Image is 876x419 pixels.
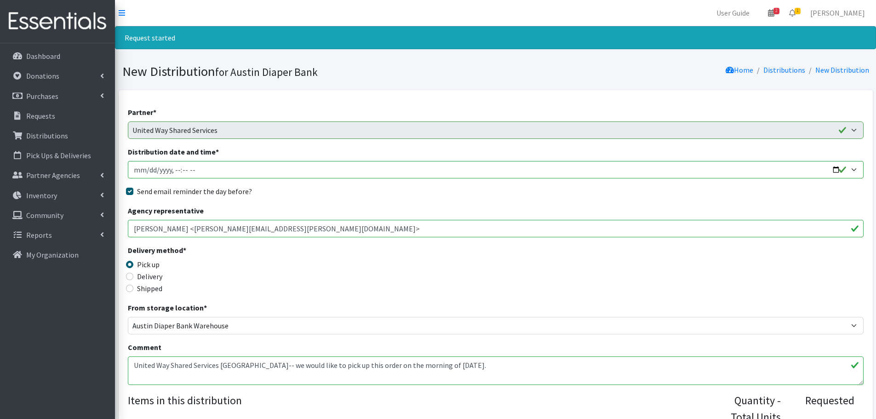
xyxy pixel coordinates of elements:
[216,147,219,156] abbr: required
[761,4,782,22] a: 2
[128,205,204,216] label: Agency representative
[4,6,111,37] img: HumanEssentials
[128,302,207,313] label: From storage location
[26,131,68,140] p: Distributions
[4,166,111,184] a: Partner Agencies
[137,259,160,270] label: Pick up
[137,283,162,294] label: Shipped
[128,146,219,157] label: Distribution date and time
[782,4,803,22] a: 1
[26,211,63,220] p: Community
[26,92,58,101] p: Purchases
[795,8,801,14] span: 1
[709,4,757,22] a: User Guide
[137,271,162,282] label: Delivery
[4,226,111,244] a: Reports
[26,250,79,259] p: My Organization
[26,111,55,121] p: Requests
[4,206,111,224] a: Community
[4,146,111,165] a: Pick Ups & Deliveries
[4,107,111,125] a: Requests
[128,107,156,118] label: Partner
[153,108,156,117] abbr: required
[4,67,111,85] a: Donations
[122,63,492,80] h1: New Distribution
[115,26,876,49] div: Request started
[128,342,161,353] label: Comment
[26,171,80,180] p: Partner Agencies
[726,65,753,75] a: Home
[26,151,91,160] p: Pick Ups & Deliveries
[803,4,872,22] a: [PERSON_NAME]
[4,47,111,65] a: Dashboard
[773,8,779,14] span: 2
[215,65,318,79] small: for Austin Diaper Bank
[26,71,59,80] p: Donations
[128,245,312,259] legend: Delivery method
[815,65,869,75] a: New Distribution
[183,246,186,255] abbr: required
[4,87,111,105] a: Purchases
[4,246,111,264] a: My Organization
[4,186,111,205] a: Inventory
[26,230,52,240] p: Reports
[26,191,57,200] p: Inventory
[204,303,207,312] abbr: required
[137,186,252,197] label: Send email reminder the day before?
[128,356,864,385] textarea: United Way Shared Services [GEOGRAPHIC_DATA]-- we would like to pick up this order on the morning...
[763,65,805,75] a: Distributions
[4,126,111,145] a: Distributions
[26,52,60,61] p: Dashboard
